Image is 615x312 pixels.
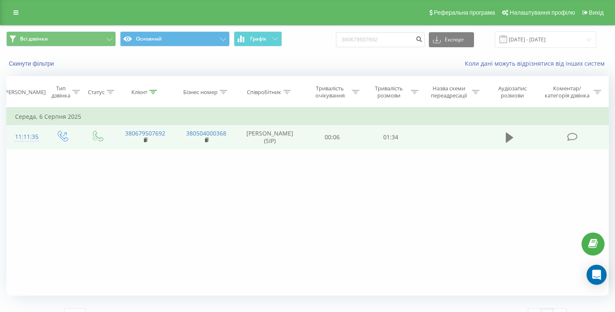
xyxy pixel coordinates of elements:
td: 00:06 [302,125,361,149]
td: Середа, 6 Серпня 2025 [7,108,609,125]
div: Клієнт [131,89,147,96]
div: Тип дзвінка [51,85,70,99]
a: Коли дані можуть відрізнятися вiд інших систем [465,59,609,67]
div: Співробітник [247,89,281,96]
span: Реферальна програма [434,9,495,16]
div: Назва схеми переадресації [428,85,470,99]
a: 380504000368 [186,129,226,137]
div: Бізнес номер [183,89,218,96]
div: Аудіозапис розмови [489,85,536,99]
div: Тривалість розмови [369,85,409,99]
div: Open Intercom Messenger [587,265,607,285]
span: Налаштування профілю [510,9,575,16]
div: Коментар/категорія дзвінка [543,85,592,99]
td: 01:34 [361,125,420,149]
input: Пошук за номером [336,32,425,47]
div: Тривалість очікування [310,85,350,99]
button: Скинути фільтри [6,60,58,67]
a: 380679507692 [125,129,165,137]
span: Графік [250,36,266,42]
button: Експорт [429,32,474,47]
div: 11:11:35 [15,129,36,145]
button: Основний [120,31,230,46]
button: Графік [234,31,282,46]
td: [PERSON_NAME] (SIP) [237,125,302,149]
span: Всі дзвінки [20,36,48,42]
div: Статус [88,89,105,96]
div: [PERSON_NAME] [3,89,46,96]
span: Вихід [589,9,604,16]
button: Всі дзвінки [6,31,116,46]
